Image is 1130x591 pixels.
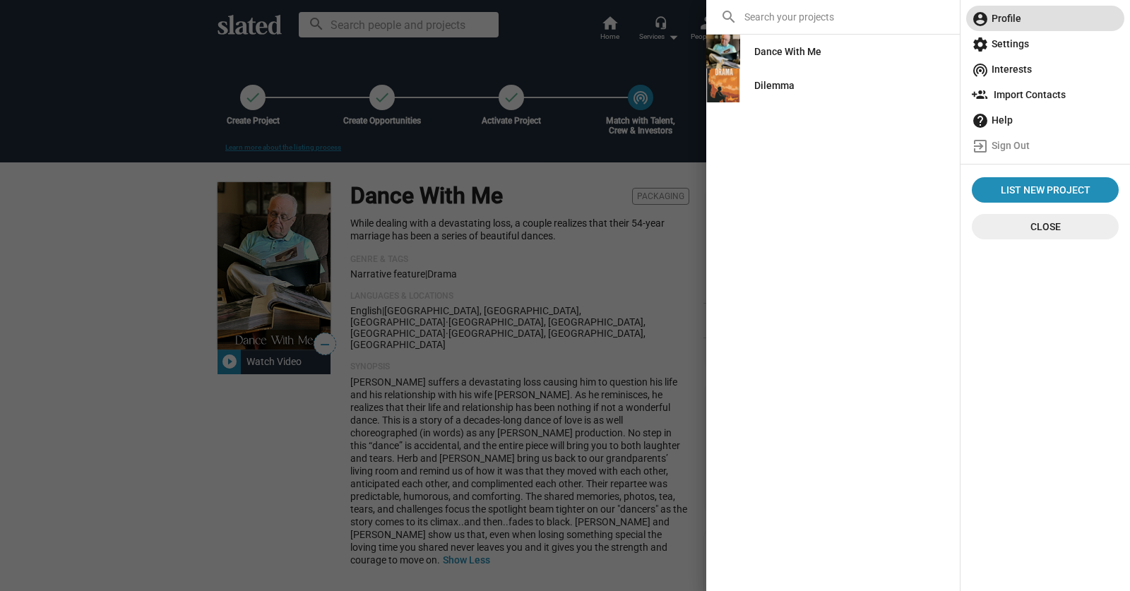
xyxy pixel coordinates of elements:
span: Import Contacts [972,82,1119,107]
span: Interests [972,56,1119,82]
img: Dance With Me [706,35,740,68]
a: Settings [966,31,1124,56]
span: Profile [972,6,1119,31]
mat-icon: search [720,8,737,25]
a: List New Project [972,177,1119,203]
span: Help [972,107,1119,133]
a: Import Contacts [966,82,1124,107]
a: Dilemma [743,73,806,98]
button: Close [972,214,1119,239]
a: Profile [966,6,1124,31]
mat-icon: exit_to_app [972,138,989,155]
div: Dilemma [754,73,795,98]
div: Dance With Me [754,39,821,64]
mat-icon: wifi_tethering [972,61,989,78]
span: Settings [972,31,1119,56]
a: Help [966,107,1124,133]
mat-icon: settings [972,36,989,53]
a: Dance With Me [743,39,833,64]
span: Sign Out [972,133,1119,158]
a: Interests [966,56,1124,82]
span: List New Project [977,177,1113,203]
mat-icon: account_circle [972,11,989,28]
img: Dilemma [706,68,740,102]
mat-icon: help [972,112,989,129]
span: Close [983,214,1107,239]
a: Sign Out [966,133,1124,158]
